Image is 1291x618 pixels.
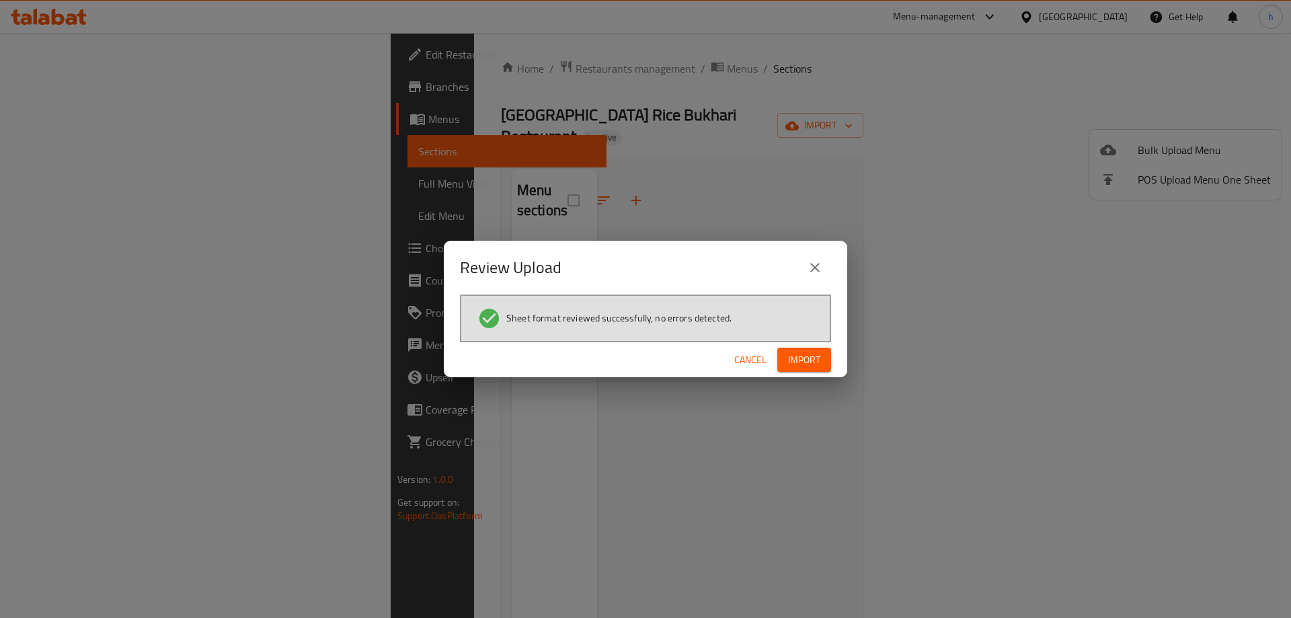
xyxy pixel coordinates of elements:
button: Import [777,348,831,373]
span: Cancel [734,352,767,369]
span: Import [788,352,820,369]
button: close [799,252,831,284]
span: Sheet format reviewed successfully, no errors detected. [506,311,732,325]
button: Cancel [729,348,772,373]
h2: Review Upload [460,257,561,278]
